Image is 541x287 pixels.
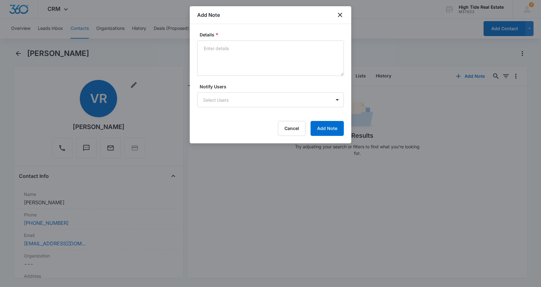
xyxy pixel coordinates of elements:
button: Add Note [311,121,344,136]
button: close [336,11,344,19]
label: Details [200,31,346,38]
label: Notify Users [200,83,346,90]
h1: Add Note [197,11,220,19]
button: Cancel [278,121,306,136]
